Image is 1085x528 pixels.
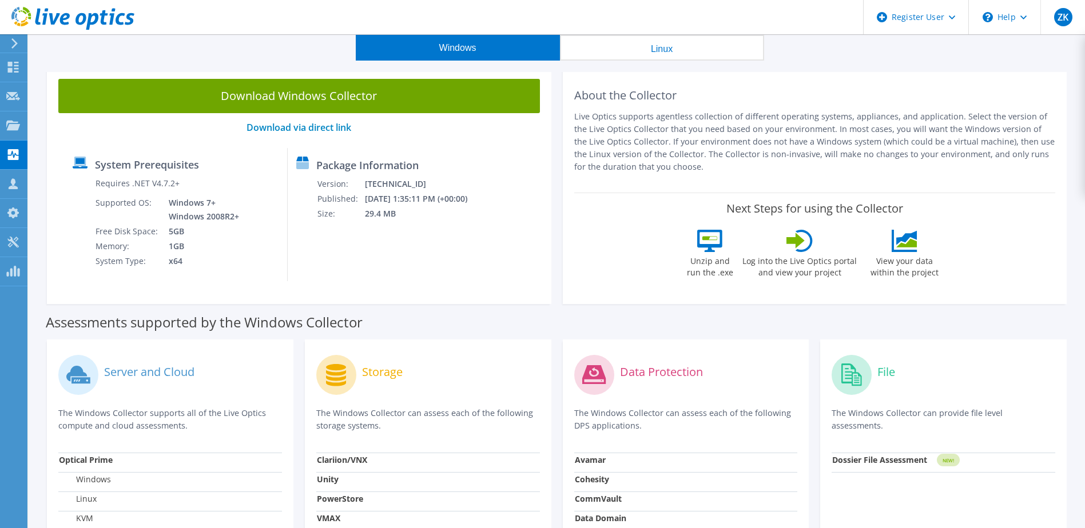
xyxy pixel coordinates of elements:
td: Free Disk Space: [95,224,160,239]
p: The Windows Collector can assess each of the following DPS applications. [574,407,798,432]
label: KVM [59,513,93,524]
strong: Clariion/VNX [317,454,367,465]
tspan: NEW! [943,457,954,463]
td: Memory: [95,239,160,254]
strong: VMAX [317,513,340,523]
label: Next Steps for using the Collector [726,202,903,215]
strong: Avamar [575,454,606,465]
label: View your data within the project [863,252,945,278]
p: The Windows Collector supports all of the Live Optics compute and cloud assessments. [58,407,282,432]
td: [DATE] 1:35:11 PM (+00:00) [364,191,483,206]
td: Size: [317,206,364,221]
label: Server and Cloud [104,366,194,378]
strong: CommVault [575,493,622,504]
label: Package Information [316,159,419,171]
td: Windows 7+ Windows 2008R2+ [160,195,241,224]
label: Linux [59,493,97,505]
p: The Windows Collector can assess each of the following storage systems. [316,407,540,432]
button: Linux [560,35,764,61]
label: Unzip and run the .exe [683,252,736,278]
a: Download via direct link [247,121,351,134]
strong: Optical Prime [59,454,113,465]
strong: Dossier File Assessment [832,454,927,465]
button: Windows [356,35,560,61]
label: File [877,366,895,378]
td: 29.4 MB [364,206,483,221]
svg: \n [983,12,993,22]
label: Storage [362,366,403,378]
p: The Windows Collector can provide file level assessments. [832,407,1055,432]
td: x64 [160,254,241,269]
td: Supported OS: [95,195,160,224]
label: Windows [59,474,111,485]
strong: Unity [317,474,339,485]
label: Data Protection [620,366,703,378]
label: System Prerequisites [95,159,199,170]
td: System Type: [95,254,160,269]
label: Assessments supported by the Windows Collector [46,317,363,328]
label: Log into the Live Optics portal and view your project [742,252,857,278]
span: ZK [1054,8,1072,26]
td: [TECHNICAL_ID] [364,177,483,191]
td: Version: [317,177,364,191]
h2: About the Collector [574,89,1056,102]
td: Published: [317,191,364,206]
a: Download Windows Collector [58,79,540,113]
td: 5GB [160,224,241,239]
label: Requires .NET V4.7.2+ [96,178,180,189]
strong: Cohesity [575,474,609,485]
p: Live Optics supports agentless collection of different operating systems, appliances, and applica... [574,110,1056,173]
td: 1GB [160,239,241,254]
strong: PowerStore [317,493,363,504]
strong: Data Domain [575,513,626,523]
